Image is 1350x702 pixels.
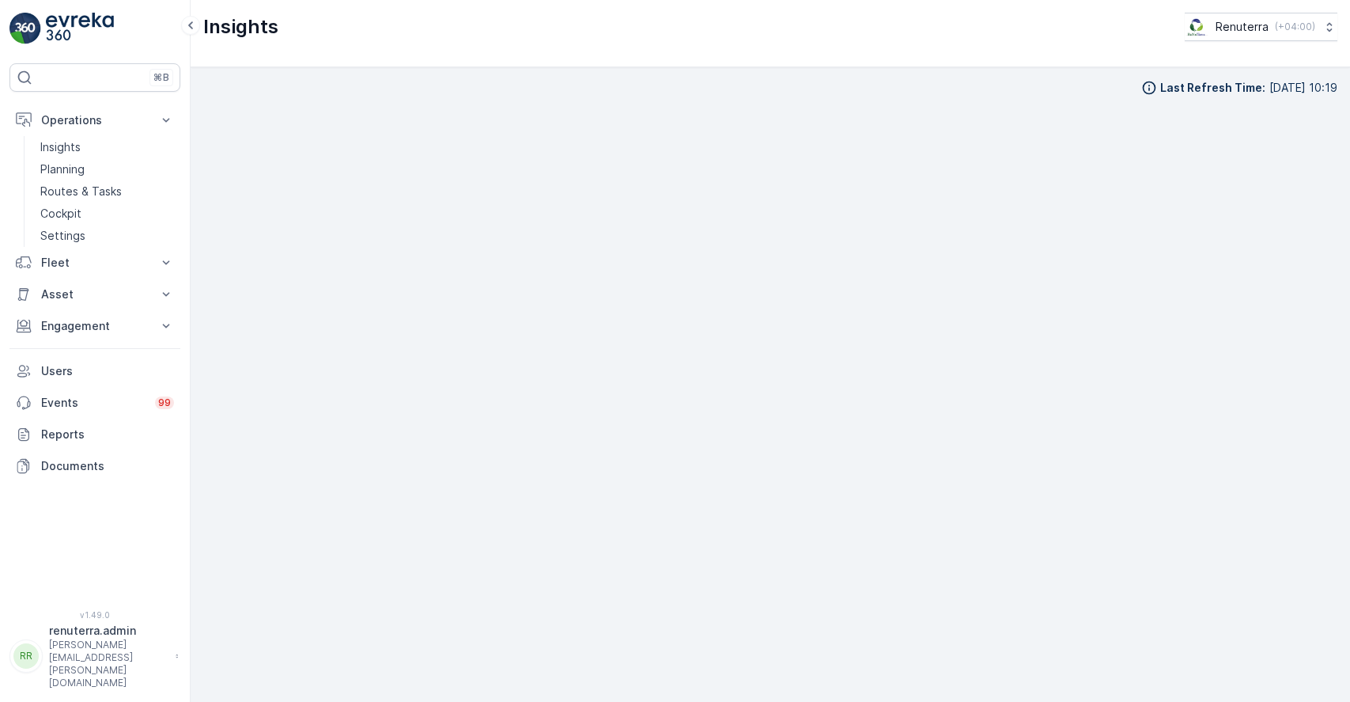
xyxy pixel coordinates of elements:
[9,247,180,279] button: Fleet
[9,610,180,620] span: v 1.49.0
[1185,18,1209,36] img: Screenshot_2024-07-26_at_13.33.01.png
[1185,13,1337,41] button: Renuterra(+04:00)
[40,184,122,199] p: Routes & Tasks
[1269,80,1337,96] p: [DATE] 10:19
[41,363,174,379] p: Users
[41,458,174,474] p: Documents
[9,279,180,310] button: Asset
[9,623,180,689] button: RRrenuterra.admin[PERSON_NAME][EMAIL_ADDRESS][PERSON_NAME][DOMAIN_NAME]
[1216,19,1269,35] p: Renuterra
[158,397,171,409] p: 99
[34,180,180,203] a: Routes & Tasks
[49,623,168,639] p: renuterra.admin
[41,427,174,442] p: Reports
[34,203,180,225] a: Cockpit
[9,387,180,419] a: Events99
[34,136,180,158] a: Insights
[41,318,149,334] p: Engagement
[13,643,39,669] div: RR
[9,104,180,136] button: Operations
[34,225,180,247] a: Settings
[40,206,81,222] p: Cockpit
[40,228,85,244] p: Settings
[34,158,180,180] a: Planning
[1160,80,1265,96] p: Last Refresh Time :
[41,395,146,411] p: Events
[1275,21,1315,33] p: ( +04:00 )
[9,450,180,482] a: Documents
[49,639,168,689] p: [PERSON_NAME][EMAIL_ADDRESS][PERSON_NAME][DOMAIN_NAME]
[9,419,180,450] a: Reports
[153,71,169,84] p: ⌘B
[9,13,41,44] img: logo
[41,112,149,128] p: Operations
[41,255,149,271] p: Fleet
[41,286,149,302] p: Asset
[40,161,85,177] p: Planning
[40,139,81,155] p: Insights
[9,310,180,342] button: Engagement
[203,14,278,40] p: Insights
[46,13,114,44] img: logo_light-DOdMpM7g.png
[9,355,180,387] a: Users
